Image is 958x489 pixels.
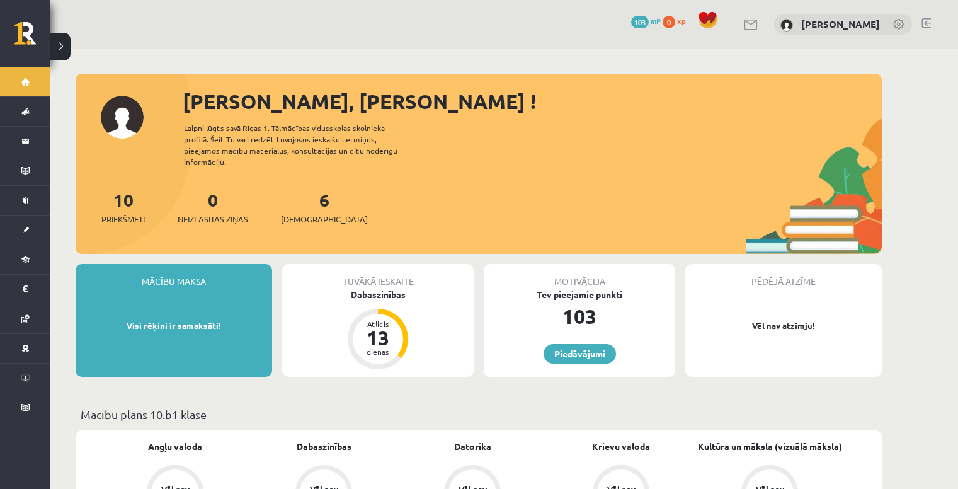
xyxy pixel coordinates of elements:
span: xp [677,16,685,26]
p: Vēl nav atzīmju! [692,319,875,332]
span: [DEMOGRAPHIC_DATA] [281,213,368,226]
a: Kultūra un māksla (vizuālā māksla) [698,440,842,453]
p: Visi rēķini ir samaksāti! [82,319,266,332]
span: 0 [663,16,675,28]
div: Mācību maksa [76,264,272,288]
a: 103 mP [631,16,661,26]
span: Priekšmeti [101,213,145,226]
div: 103 [484,301,675,331]
span: mP [651,16,661,26]
div: [PERSON_NAME], [PERSON_NAME] ! [183,86,882,117]
a: Angļu valoda [148,440,202,453]
div: Tuvākā ieskaite [282,264,474,288]
div: Dabaszinības [282,288,474,301]
a: Rīgas 1. Tālmācības vidusskola [14,22,50,54]
div: Motivācija [484,264,675,288]
span: Neizlasītās ziņas [178,213,248,226]
div: Atlicis [359,320,397,328]
div: Laipni lūgts savā Rīgas 1. Tālmācības vidusskolas skolnieka profilā. Šeit Tu vari redzēt tuvojošo... [184,122,419,168]
a: 6[DEMOGRAPHIC_DATA] [281,188,368,226]
a: [PERSON_NAME] [801,18,880,30]
div: Pēdējā atzīme [685,264,882,288]
p: Mācību plāns 10.b1 klase [81,406,877,423]
div: dienas [359,348,397,355]
img: Gustavs Gudonis [780,19,793,32]
a: 0Neizlasītās ziņas [178,188,248,226]
div: Tev pieejamie punkti [484,288,675,301]
a: Krievu valoda [592,440,650,453]
a: 0 xp [663,16,692,26]
span: 103 [631,16,649,28]
a: Dabaszinības [297,440,351,453]
a: Dabaszinības Atlicis 13 dienas [282,288,474,371]
div: 13 [359,328,397,348]
a: 10Priekšmeti [101,188,145,226]
a: Datorika [454,440,491,453]
a: Piedāvājumi [544,344,616,364]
